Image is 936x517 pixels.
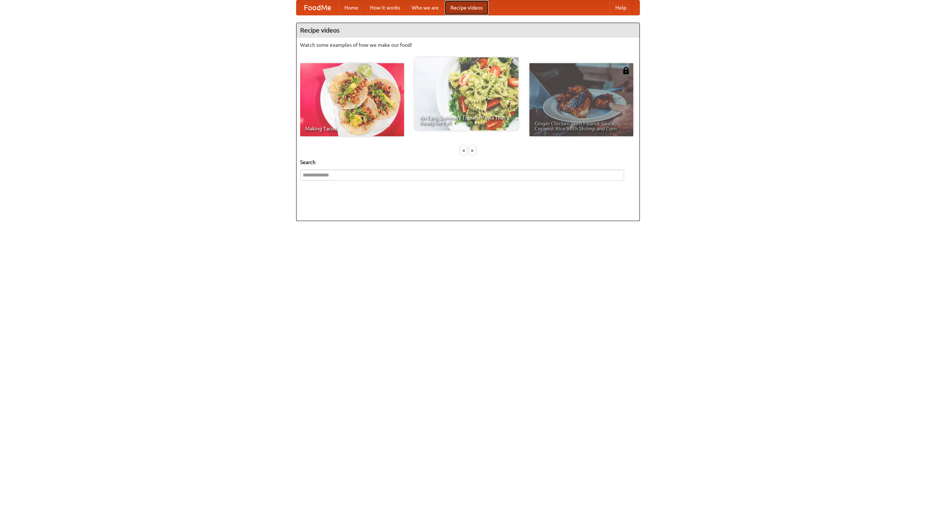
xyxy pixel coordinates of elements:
span: Making Tacos [305,126,399,131]
a: Who we are [406,0,445,15]
a: An Easy, Summery Tomato Pasta That's Ready for Fall [415,57,518,130]
a: How it works [364,0,406,15]
a: Making Tacos [300,63,404,136]
a: Recipe videos [445,0,488,15]
span: An Easy, Summery Tomato Pasta That's Ready for Fall [420,115,513,125]
a: Help [609,0,632,15]
a: Home [339,0,364,15]
img: 483408.png [622,67,630,74]
h5: Search [300,159,636,166]
div: « [460,146,467,155]
p: Watch some examples of how we make our food! [300,41,636,49]
h4: Recipe videos [297,23,639,38]
div: » [469,146,476,155]
a: FoodMe [297,0,339,15]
